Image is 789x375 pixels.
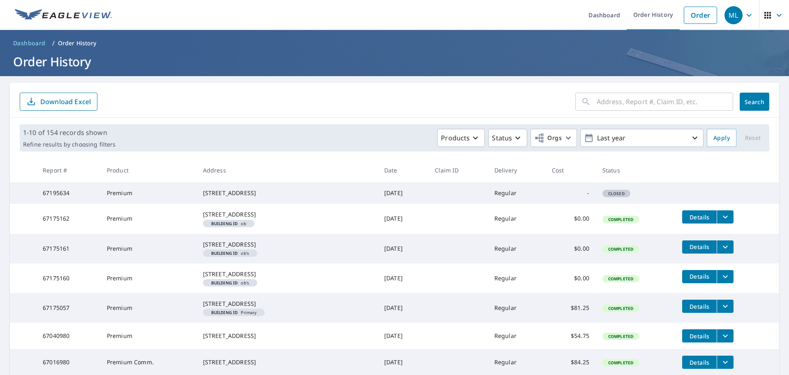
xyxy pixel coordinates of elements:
[36,234,100,263] td: 67175161
[36,158,100,182] th: Report #
[603,333,638,339] span: Completed
[713,133,730,143] span: Apply
[488,129,527,147] button: Status
[682,356,717,369] button: detailsBtn-67016980
[378,234,428,263] td: [DATE]
[596,158,676,182] th: Status
[717,356,734,369] button: filesDropdownBtn-67016980
[687,332,712,340] span: Details
[203,270,371,278] div: [STREET_ADDRESS]
[203,189,371,197] div: [STREET_ADDRESS]
[203,332,371,340] div: [STREET_ADDRESS]
[13,39,46,47] span: Dashboard
[378,204,428,233] td: [DATE]
[100,234,196,263] td: Premium
[488,204,545,233] td: Regular
[545,182,596,204] td: -
[100,158,196,182] th: Product
[203,358,371,366] div: [STREET_ADDRESS]
[531,129,577,147] button: Orgs
[682,210,717,224] button: detailsBtn-67175162
[378,323,428,349] td: [DATE]
[682,300,717,313] button: detailsBtn-67175057
[36,323,100,349] td: 67040980
[545,293,596,323] td: $81.25
[23,128,115,137] p: 1-10 of 154 records shown
[534,133,562,143] span: Orgs
[603,191,630,196] span: Closed
[441,133,470,143] p: Products
[682,270,717,283] button: detailsBtn-67175160
[488,158,545,182] th: Delivery
[717,329,734,342] button: filesDropdownBtn-67040980
[206,251,254,255] span: ob's
[211,281,238,285] em: Building ID
[488,263,545,293] td: Regular
[203,240,371,249] div: [STREET_ADDRESS]
[378,158,428,182] th: Date
[20,93,97,111] button: Download Excel
[15,9,112,21] img: EV Logo
[52,38,55,48] li: /
[100,182,196,204] td: Premium
[206,310,262,314] span: Primary
[603,217,638,222] span: Completed
[687,213,712,221] span: Details
[580,129,704,147] button: Last year
[488,234,545,263] td: Regular
[717,300,734,313] button: filesDropdownBtn-67175057
[58,39,97,47] p: Order History
[687,273,712,280] span: Details
[594,131,690,145] p: Last year
[206,221,251,226] span: ob
[488,293,545,323] td: Regular
[211,221,238,226] em: Building ID
[597,90,733,113] input: Address, Report #, Claim ID, etc.
[428,158,488,182] th: Claim ID
[40,97,91,106] p: Download Excel
[724,6,743,24] div: ML
[545,263,596,293] td: $0.00
[36,182,100,204] td: 67195634
[682,240,717,254] button: detailsBtn-67175161
[100,293,196,323] td: Premium
[211,251,238,255] em: Building ID
[603,305,638,311] span: Completed
[378,182,428,204] td: [DATE]
[100,263,196,293] td: Premium
[545,158,596,182] th: Cost
[740,93,769,111] button: Search
[687,303,712,310] span: Details
[488,323,545,349] td: Regular
[378,293,428,323] td: [DATE]
[203,210,371,219] div: [STREET_ADDRESS]
[437,129,485,147] button: Products
[707,129,736,147] button: Apply
[545,323,596,349] td: $54.75
[10,37,49,50] a: Dashboard
[10,53,779,70] h1: Order History
[603,246,638,252] span: Completed
[196,158,378,182] th: Address
[684,7,717,24] a: Order
[687,243,712,251] span: Details
[36,263,100,293] td: 67175160
[203,300,371,308] div: [STREET_ADDRESS]
[545,204,596,233] td: $0.00
[10,37,779,50] nav: breadcrumb
[378,263,428,293] td: [DATE]
[211,310,238,314] em: Building ID
[100,323,196,349] td: Premium
[746,98,763,106] span: Search
[717,240,734,254] button: filesDropdownBtn-67175161
[603,276,638,282] span: Completed
[206,281,254,285] span: ob's
[36,204,100,233] td: 67175162
[603,360,638,366] span: Completed
[682,329,717,342] button: detailsBtn-67040980
[36,293,100,323] td: 67175057
[488,182,545,204] td: Regular
[545,234,596,263] td: $0.00
[23,141,115,148] p: Refine results by choosing filters
[492,133,512,143] p: Status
